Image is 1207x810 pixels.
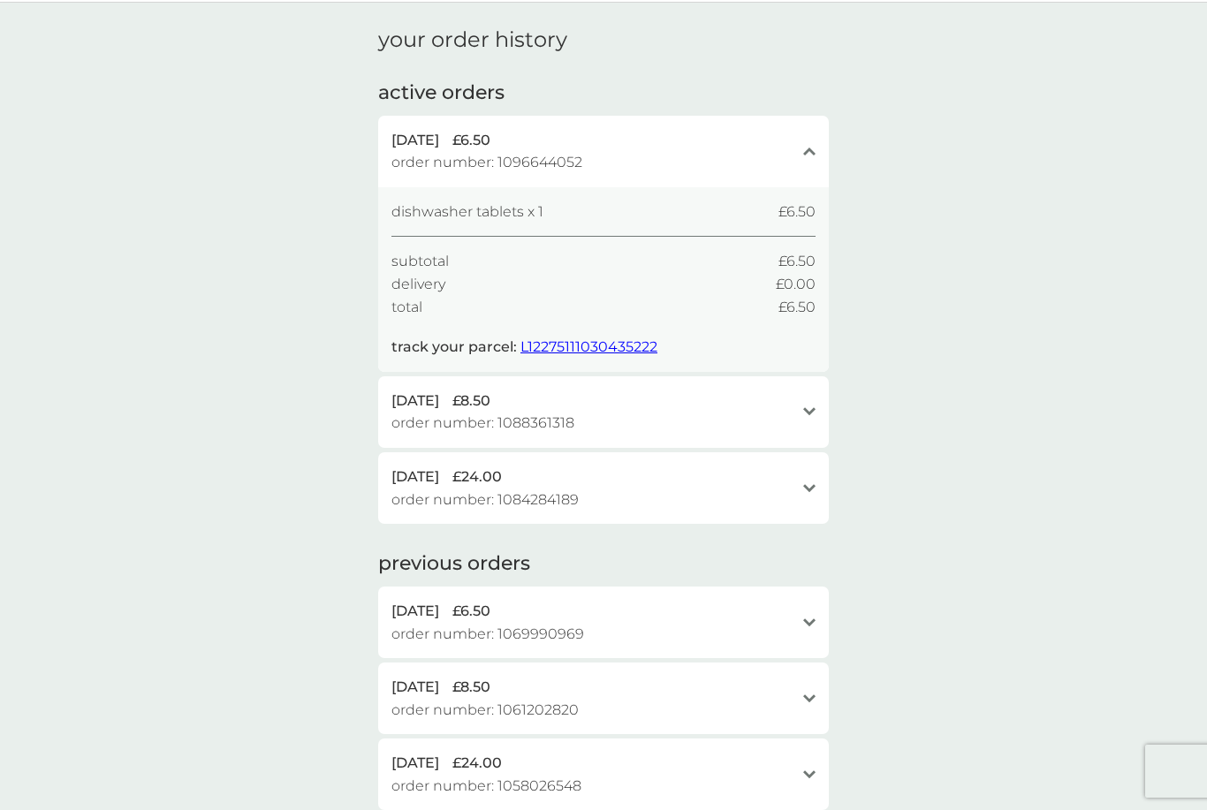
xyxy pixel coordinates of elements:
[452,676,490,699] span: £8.50
[391,412,574,435] span: order number: 1088361318
[520,338,657,355] a: L12275111030435222
[452,752,502,775] span: £24.00
[391,151,582,174] span: order number: 1096644052
[391,752,439,775] span: [DATE]
[778,250,816,273] span: £6.50
[391,390,439,413] span: [DATE]
[391,699,579,722] span: order number: 1061202820
[391,336,657,359] p: track your parcel:
[452,466,502,488] span: £24.00
[391,273,445,296] span: delivery
[452,129,490,152] span: £6.50
[391,676,439,699] span: [DATE]
[391,775,581,798] span: order number: 1058026548
[391,466,439,488] span: [DATE]
[391,600,439,623] span: [DATE]
[778,296,816,319] span: £6.50
[378,550,530,578] h2: previous orders
[776,273,816,296] span: £0.00
[452,390,490,413] span: £8.50
[391,250,449,273] span: subtotal
[391,129,439,152] span: [DATE]
[391,488,579,511] span: order number: 1084284189
[391,201,543,223] span: dishwasher tablets x 1
[378,27,567,53] h1: your order history
[378,79,505,107] h2: active orders
[391,296,422,319] span: total
[452,600,490,623] span: £6.50
[391,623,584,646] span: order number: 1069990969
[778,201,816,223] span: £6.50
